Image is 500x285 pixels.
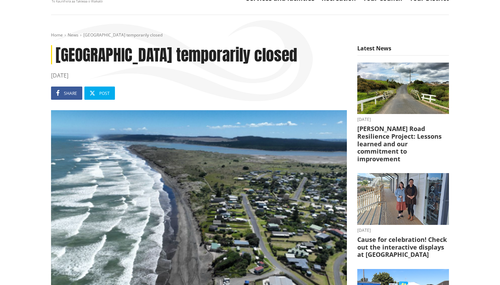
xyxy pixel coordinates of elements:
img: PR-21222 Huia Road Relience Munro Road Bridge [357,63,449,114]
time: [DATE] [357,228,449,233]
h3: [PERSON_NAME] Road Resilience Project: Lessons learned and our commitment to improvement [357,125,449,163]
h3: Cause for celebration! Check out the interactive displays at [GEOGRAPHIC_DATA] [357,236,449,259]
a: Home [51,32,63,38]
nav: breadcrumb [51,32,449,38]
time: [DATE] [357,117,449,122]
img: Huntly Museum - Debra Kane and Kristy Wilson [357,173,449,225]
time: [DATE] [51,71,347,80]
iframe: Messenger Launcher [468,256,493,281]
span: [GEOGRAPHIC_DATA] temporarily closed [83,32,162,38]
span: Share [64,90,77,96]
h5: Latest News [357,45,449,56]
a: [DATE] Cause for celebration! Check out the interactive displays at [GEOGRAPHIC_DATA] [357,173,449,258]
span: Post [99,90,110,96]
a: News [68,32,78,38]
a: Share [51,87,82,100]
a: [DATE] [PERSON_NAME] Road Resilience Project: Lessons learned and our commitment to improvement [357,63,449,163]
a: Post [84,87,115,100]
h1: [GEOGRAPHIC_DATA] temporarily closed [51,45,347,64]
